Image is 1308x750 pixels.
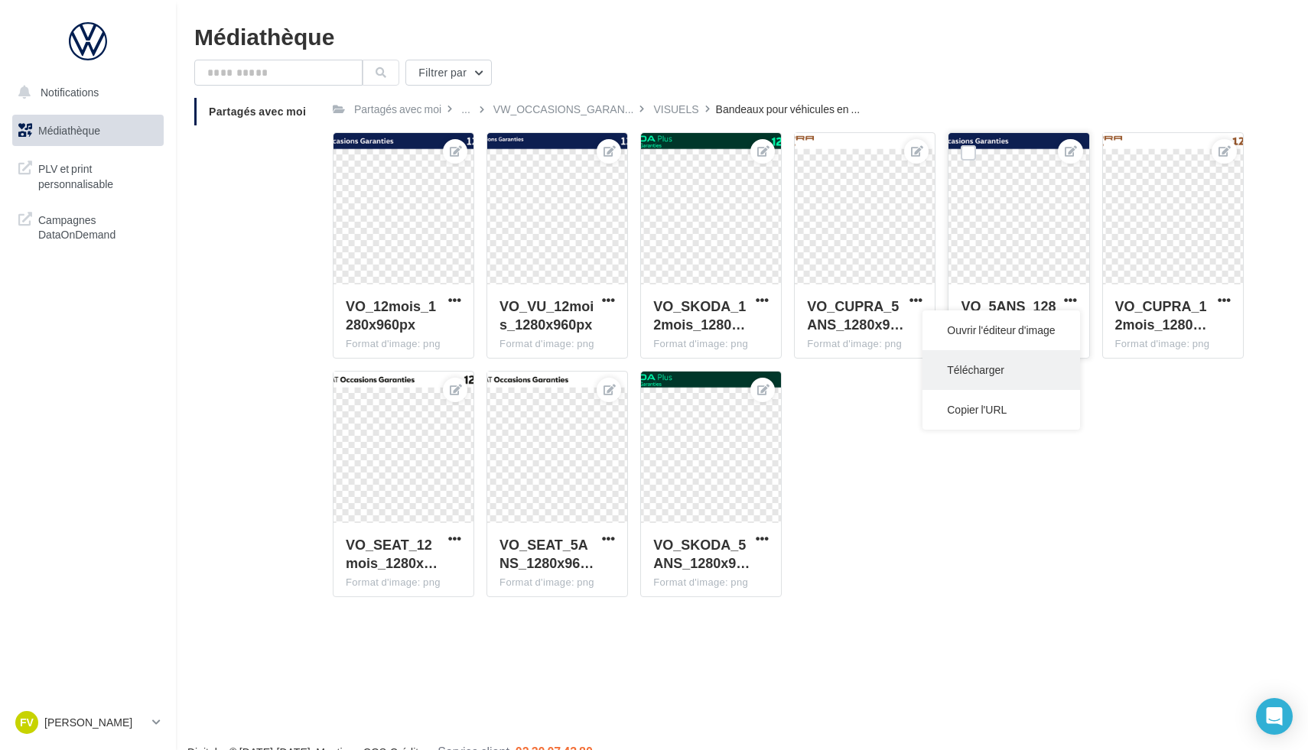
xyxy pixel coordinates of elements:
span: VO_SKODA_12mois_1280x960px[85] [653,297,746,333]
div: Format d'image: png [346,337,461,351]
span: Campagnes DataOnDemand [38,209,158,242]
span: VO_CUPRA_5ANS_1280x960px [807,297,903,333]
span: VW_OCCASIONS_GARAN... [493,102,634,117]
a: Campagnes DataOnDemand [9,203,167,248]
span: Notifications [41,86,99,99]
p: [PERSON_NAME] [44,715,146,730]
div: Format d'image: png [807,337,922,351]
div: Open Intercom Messenger [1256,698,1293,735]
div: Format d'image: png [653,337,769,351]
span: VO_CUPRA_12mois_1280x960px[51] [1115,297,1207,333]
a: FV [PERSON_NAME] [12,708,164,737]
span: Partagés avec moi [209,105,306,118]
button: Copier l'URL [922,390,1079,430]
span: Médiathèque [38,124,100,137]
div: Partagés avec moi [354,102,441,117]
span: VO_SEAT_5ANS_1280x960px [499,536,594,571]
div: VISUELS [653,102,698,117]
button: Filtrer par [405,60,492,86]
button: Notifications [9,76,161,109]
span: PLV et print personnalisable [38,158,158,191]
a: PLV et print personnalisable [9,152,167,197]
div: Format d'image: png [653,576,769,589]
span: VO_SKODA_5ANS_1280x960px [653,536,750,571]
button: Ouvrir l'éditeur d'image [922,310,1079,350]
a: Médiathèque [9,115,167,147]
span: VO_5ANS_1280x960px [961,297,1056,333]
span: VO_VU_12mois_1280x960px [499,297,594,333]
button: Télécharger [922,350,1079,390]
div: Format d'image: png [499,576,615,589]
span: VO_12mois_1280x960px [346,297,436,333]
div: Format d'image: png [499,337,615,351]
span: FV [20,715,34,730]
span: Bandeaux pour véhicules en ... [716,102,861,117]
div: Format d'image: png [1115,337,1231,351]
div: Format d'image: png [346,576,461,589]
div: Médiathèque [194,24,1290,47]
span: VO_SEAT_12mois_1280x960px[8] [346,536,438,571]
div: ... [458,99,473,120]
